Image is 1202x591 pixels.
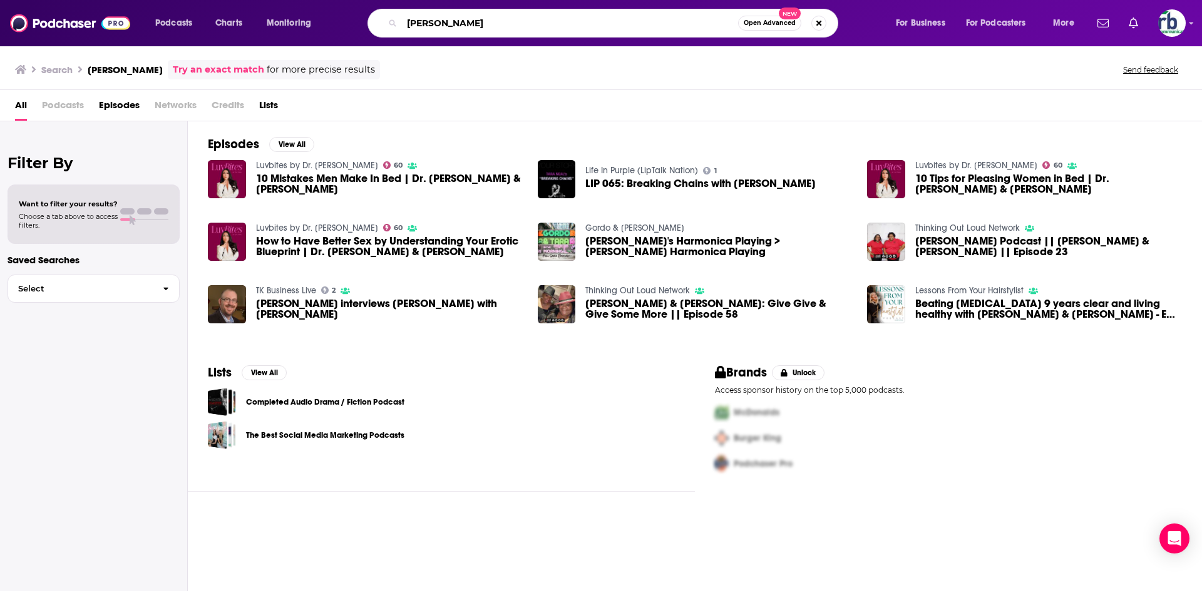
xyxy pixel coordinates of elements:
a: Life In Purple (LipTalk Nation) [585,165,698,176]
span: Monitoring [267,14,311,32]
span: 60 [394,225,403,231]
a: Luvbites by Dr. Tara [256,223,378,233]
button: Show profile menu [1158,9,1186,37]
a: Stephanie Ford & Tara Neal: Give Give & Give Some More || Episode 58 [585,298,852,320]
a: G-Wade Podcast || Stephanie Ford & Tara Neal || Episode 23 [915,236,1182,257]
a: Try an exact match [173,63,264,77]
a: Beating Pancreatic Cancer 9 years clear and living healthy with Tara & Neal Wilkes - Ep. 22 [915,298,1182,320]
span: New [779,8,801,19]
a: Luvbites by Dr. Tara [256,160,378,171]
span: 1 [714,168,717,174]
button: View All [269,137,314,152]
span: Credits [212,95,244,121]
a: Episodes [99,95,140,121]
span: McDonalds [734,407,779,418]
a: LIP 065: Breaking Chains with Tara Neal [585,178,816,189]
span: Select [8,285,153,293]
button: open menu [146,13,208,33]
img: Third Pro Logo [710,451,734,477]
span: 10 Tips for Pleasing Women in Bed | Dr. [PERSON_NAME] & [PERSON_NAME] [915,173,1182,194]
span: Podcasts [42,95,84,121]
span: 2 [332,288,336,293]
span: for more precise results [267,63,375,77]
a: How to Have Better Sex by Understanding Your Erotic Blueprint | Dr. Tara & Caitlin V Neal [256,236,523,257]
a: The Best Social Media Marketing Podcasts [246,428,404,442]
img: Tara interviews Neal Spencer with Ernest-Spencer [208,285,246,323]
span: [PERSON_NAME]'s Harmonica Playing > [PERSON_NAME] Harmonica Playing [585,236,852,257]
a: Thinking Out Loud Network [915,223,1020,233]
span: More [1053,14,1074,32]
span: LIP 065: Breaking Chains with [PERSON_NAME] [585,178,816,189]
span: For Business [896,14,945,32]
img: G-Wade Podcast || Stephanie Ford & Tara Neal || Episode 23 [867,223,905,261]
div: Open Intercom Messenger [1159,523,1189,553]
a: 10 Tips for Pleasing Women in Bed | Dr. Tara & Caitlin V Neal [915,173,1182,194]
h2: Filter By [8,154,180,172]
span: Want to filter your results? [19,200,118,208]
img: Stephanie Ford & Tara Neal: Give Give & Give Some More || Episode 58 [538,285,576,323]
span: Choose a tab above to access filters. [19,212,118,230]
span: Charts [215,14,242,32]
img: Podchaser - Follow, Share and Rate Podcasts [10,11,130,35]
a: Completed Audio Drama / Fiction Podcast [246,395,404,409]
a: Thinking Out Loud Network [585,285,690,296]
span: For Podcasters [966,14,1026,32]
a: Show notifications dropdown [1124,13,1143,34]
a: Beating Pancreatic Cancer 9 years clear and living healthy with Tara & Neal Wilkes - Ep. 22 [867,285,905,323]
a: Tara's Harmonica Playing > Neal Young's Harmonica Playing [585,236,852,257]
span: [PERSON_NAME] & [PERSON_NAME]: Give Give & Give Some More || Episode 58 [585,298,852,320]
span: Burger King [734,433,781,443]
span: 10 Mistakes Men Make In Bed | Dr. [PERSON_NAME] & [PERSON_NAME] [256,173,523,194]
button: View All [242,365,287,380]
span: Beating [MEDICAL_DATA] 9 years clear and living healthy with [PERSON_NAME] & [PERSON_NAME] - Ep. 22 [915,298,1182,320]
img: Tara's Harmonica Playing > Neal Young's Harmonica Playing [538,223,576,261]
a: 2 [321,286,336,294]
img: 10 Tips for Pleasing Women in Bed | Dr. Tara & Caitlin V Neal [867,160,905,198]
span: All [15,95,27,121]
button: open menu [958,13,1044,33]
button: open menu [258,13,327,33]
span: [PERSON_NAME] Podcast || [PERSON_NAME] & [PERSON_NAME] || Episode 23 [915,236,1182,257]
a: Tara interviews Neal Spencer with Ernest-Spencer [256,298,523,320]
button: open menu [1044,13,1090,33]
button: Send feedback [1119,64,1182,75]
img: How to Have Better Sex by Understanding Your Erotic Blueprint | Dr. Tara & Caitlin V Neal [208,223,246,261]
a: EpisodesView All [208,136,314,152]
img: LIP 065: Breaking Chains with Tara Neal [538,160,576,198]
a: 60 [383,224,403,231]
p: Saved Searches [8,254,180,266]
a: 60 [1042,161,1062,169]
span: Podchaser Pro [734,458,793,469]
a: 10 Mistakes Men Make In Bed | Dr. Tara & Caitlin V Neal [256,173,523,194]
h2: Brands [715,365,767,380]
button: open menu [887,13,961,33]
h2: Episodes [208,136,259,152]
button: Select [8,275,180,303]
img: Second Pro Logo [710,425,734,451]
a: TK Business Live [256,285,316,296]
a: Lists [259,95,278,121]
a: Lessons From Your Hairstylist [915,285,1024,296]
a: Completed Audio Drama / Fiction Podcast [208,388,236,416]
h3: Search [41,64,73,76]
a: Luvbites by Dr. Tara [915,160,1037,171]
span: Open Advanced [744,20,796,26]
img: 10 Mistakes Men Make In Bed | Dr. Tara & Caitlin V Neal [208,160,246,198]
button: Open AdvancedNew [738,16,801,31]
span: [PERSON_NAME] interviews [PERSON_NAME] with [PERSON_NAME] [256,298,523,320]
span: Logged in as johannarb [1158,9,1186,37]
a: Gordo & Tara [585,223,684,233]
img: First Pro Logo [710,400,734,425]
a: 1 [703,167,717,174]
h2: Lists [208,365,232,380]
